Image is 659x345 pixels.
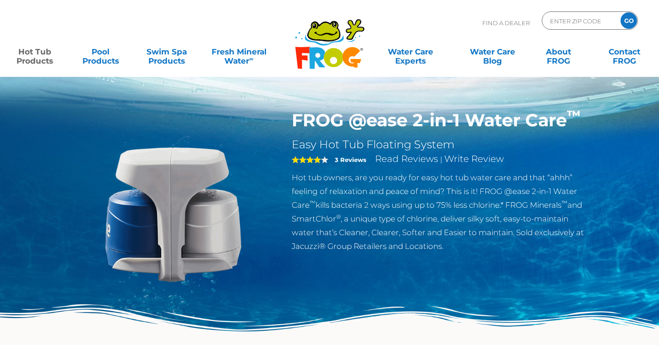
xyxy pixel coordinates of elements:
a: ContactFROG [599,43,650,61]
a: PoolProducts [75,43,126,61]
input: GO [621,12,637,29]
sup: ® [336,213,341,220]
h1: FROG @ease 2-in-1 Water Care [292,110,591,131]
a: Hot TubProducts [9,43,60,61]
sup: ™ [567,107,581,123]
strong: 3 Reviews [335,156,366,163]
a: Read Reviews [375,153,438,164]
span: | [440,155,442,164]
a: Fresh MineralWater∞ [207,43,271,61]
sup: ∞ [249,55,253,62]
a: Water CareBlog [467,43,518,61]
p: Hot tub owners, are you ready for easy hot tub water care and that “ahhh” feeling of relaxation a... [292,171,591,253]
sup: ™ [310,199,316,206]
a: Write Review [444,153,504,164]
sup: ™ [561,199,567,206]
h2: Easy Hot Tub Floating System [292,138,591,151]
input: Zip Code Form [549,14,611,27]
a: AboutFROG [533,43,584,61]
img: @ease-2-in-1-Holder-v2.png [69,110,278,319]
span: 4 [292,156,321,163]
a: Swim SpaProducts [141,43,192,61]
a: Water CareExperts [369,43,452,61]
p: Find A Dealer [482,11,530,34]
